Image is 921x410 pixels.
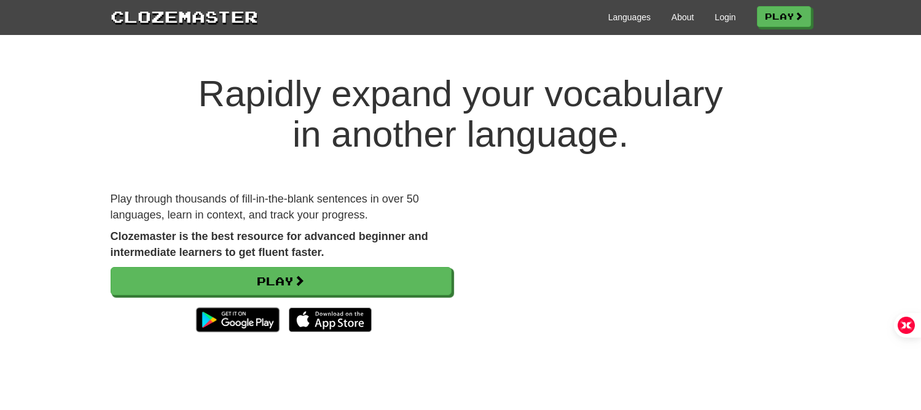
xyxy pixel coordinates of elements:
a: Login [715,11,735,23]
a: Clozemaster [111,5,258,28]
strong: Clozemaster is the best resource for advanced beginner and intermediate learners to get fluent fa... [111,230,428,258]
img: Download_on_the_App_Store_Badge_US-UK_135x40-25178aeef6eb6b83b96f5f2d004eda3bffbb37122de64afbaef7... [289,307,372,332]
a: Play [757,6,811,27]
p: Play through thousands of fill-in-the-blank sentences in over 50 languages, learn in context, and... [111,191,452,223]
a: Languages [608,11,651,23]
a: Play [111,267,452,295]
a: About [672,11,694,23]
img: Get it on Google Play [190,301,285,338]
